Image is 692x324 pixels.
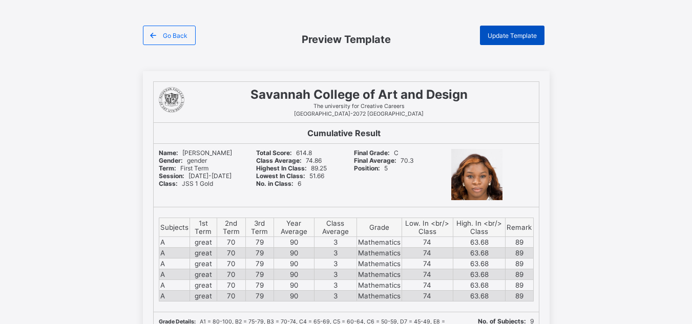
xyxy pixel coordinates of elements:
td: great [190,291,217,301]
span: Final Average: [354,157,401,164]
td: 74 [402,248,453,258]
td: 3 [314,237,357,248]
td: great [190,237,217,248]
td: 63.68 [453,291,506,301]
td: 63.68 [453,237,506,248]
span: 74.86 [256,157,322,164]
td: A [159,291,190,301]
span: 614.8 [256,149,312,157]
span: Name: [159,149,182,157]
td: A [159,248,190,258]
td: 3 [314,291,357,301]
td: 3 [314,258,357,269]
th: Class Average [314,218,357,237]
span: Cumulative Result [307,128,385,138]
td: 70 [217,280,246,291]
th: Low. In <br/> Class [402,218,453,237]
td: 70 [217,291,246,301]
span: First Term [159,164,208,172]
td: Mathematics [357,258,402,269]
span: 70.3 [354,157,414,164]
td: 79 [246,280,274,291]
span: JSS 1 Gold [159,180,213,187]
td: 63.68 [453,248,506,258]
span: 5 [354,164,388,172]
span: C [354,149,399,157]
span: Final Grade: [354,149,394,157]
img: STU_09_09.jpg [451,149,502,200]
td: Mathematics [357,269,402,280]
span: Lowest In Class: [256,172,309,180]
td: 89 [506,280,533,291]
td: Mathematics [357,237,402,248]
td: 79 [246,291,274,301]
span: Total Score: [256,149,296,157]
span: Highest In Class: [256,164,311,172]
th: 2nd Term [217,218,246,237]
th: 1st Term [190,218,217,237]
td: 90 [274,237,314,248]
td: 90 [274,280,314,291]
td: 63.68 [453,280,506,291]
td: 3 [314,269,357,280]
span: Savannah College of Art and Design [250,87,468,102]
td: great [190,248,217,258]
th: 3rd Term [246,218,274,237]
td: Mathematics [357,248,402,258]
td: Mathematics [357,291,402,301]
td: 90 [274,258,314,269]
th: Grade [357,218,402,237]
td: 90 [274,269,314,280]
td: great [190,269,217,280]
td: 70 [217,258,246,269]
td: A [159,237,190,248]
span: Session: [159,172,188,180]
span: Position: [354,164,384,172]
th: Remark [506,218,533,237]
img: 267-2679652_scad-best-school-logo-designs.png [159,87,184,113]
td: Mathematics [357,280,402,291]
td: 74 [402,237,453,248]
td: 79 [246,237,274,248]
td: 79 [246,269,274,280]
td: 63.68 [453,269,506,280]
td: 90 [274,291,314,301]
td: 79 [246,248,274,258]
td: 70 [217,248,246,258]
td: 74 [402,291,453,301]
td: 63.68 [453,258,506,269]
td: great [190,258,217,269]
td: 74 [402,280,453,291]
span: 6 [256,180,301,187]
td: 3 [314,248,357,258]
td: 89 [506,291,533,301]
td: 70 [217,237,246,248]
td: 90 [274,248,314,258]
span: [DATE]-[DATE] [159,172,232,180]
span: Term: [159,164,180,172]
span: [GEOGRAPHIC_DATA]-2072 [GEOGRAPHIC_DATA] [294,111,424,117]
span: Gender: [159,157,187,164]
td: 89 [506,248,533,258]
th: Year Average [274,218,314,237]
td: 70 [217,269,246,280]
td: 89 [506,269,533,280]
td: 74 [402,269,453,280]
span: No. in Class: [256,180,298,187]
td: great [190,280,217,291]
span: 89.25 [256,164,327,172]
td: 89 [506,237,533,248]
span: Preview Template [280,33,412,46]
span: Class Average: [256,157,306,164]
span: Class: [159,180,182,187]
td: 74 [402,258,453,269]
span: Go Back [163,32,187,39]
td: 79 [246,258,274,269]
td: 89 [506,258,533,269]
td: A [159,269,190,280]
td: A [159,280,190,291]
th: Subjects [159,218,190,237]
span: gender [159,157,207,164]
span: The university for Creative Careers [313,103,405,110]
td: A [159,258,190,269]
